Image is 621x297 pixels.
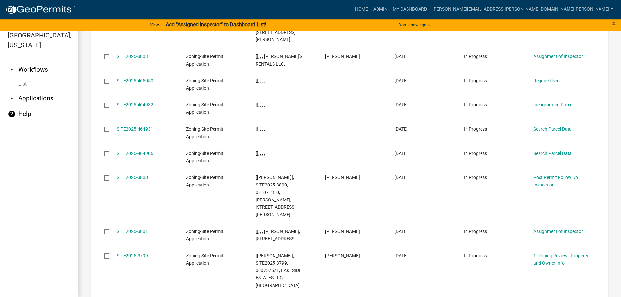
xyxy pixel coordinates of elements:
[256,253,302,288] span: [Wayne Leitheiser], SITE2025-3799, 060757571, LAKESIDE ESTATES LLC, GRANDVIEW LN
[612,20,616,27] button: Close
[533,175,578,187] a: Post Permit Follow Up Inspection
[464,151,487,156] span: In Progress
[394,229,408,234] span: 08/15/2025
[464,253,487,258] span: In Progress
[117,175,148,180] a: SITE2025-3800
[256,229,300,242] span: [], , , DANIEL JACOB, 10888 CO HWY 49
[186,253,223,266] span: Zoning-Site Permit Application
[352,3,371,16] a: Home
[533,253,588,266] a: 1. Zoning Review - Property and Owner Info
[8,95,16,102] i: arrow_drop_down
[256,102,265,107] span: [], , , ,
[430,3,616,16] a: [PERSON_NAME][EMAIL_ADDRESS][PERSON_NAME][DOMAIN_NAME][PERSON_NAME]
[394,78,408,83] span: 08/17/2025
[394,54,408,59] span: 08/18/2025
[256,151,265,156] span: [], , , ,
[256,78,265,83] span: [], , , ,
[117,229,148,234] a: SITE2025-3801
[533,78,559,83] a: Require User
[186,78,223,91] span: Zoning-Site Permit Application
[394,253,408,258] span: 08/15/2025
[394,151,408,156] span: 08/17/2025
[533,229,583,234] a: Assignment of Inspector
[117,126,153,132] a: SITE2025-464931
[186,54,223,67] span: Zoning-Site Permit Application
[533,151,572,156] a: Search Parcel Data
[325,54,360,59] span: Thad Thorsness
[117,78,153,83] a: SITE2025-465050
[533,126,572,132] a: Search Parcel Data
[166,22,266,28] strong: Add "Assigned Inspector" to Dashboard List!
[533,54,583,59] a: Assignment of Inspector
[325,175,360,180] span: Lee A Frohman
[325,229,360,234] span: Daniel Jacob
[117,102,153,107] a: SITE2025-464932
[390,3,430,16] a: My Dashboard
[186,151,223,163] span: Zoning-Site Permit Application
[186,229,223,242] span: Zoning-Site Permit Application
[325,253,360,258] span: Brandon Huseby
[464,229,487,234] span: In Progress
[186,175,223,187] span: Zoning-Site Permit Application
[396,20,432,30] button: Don't show again
[117,151,153,156] a: SITE2025-464906
[464,175,487,180] span: In Progress
[533,102,573,107] a: Incorporated Parcel
[464,54,487,59] span: In Progress
[371,3,390,16] a: Admin
[256,126,265,132] span: [], , , ,
[464,126,487,132] span: In Progress
[147,20,162,30] a: View
[117,54,148,59] a: SITE2025-3803
[256,54,302,67] span: [], , , PAULA'S RENTALS LLC,
[117,253,148,258] a: SITE2025-3799
[464,102,487,107] span: In Progress
[394,126,408,132] span: 08/17/2025
[394,175,408,180] span: 08/15/2025
[256,175,296,217] span: [Wayne Leitheiser], SITE2025-3800, 081071310, LEE FROHMAN, 27245 N LITTLE FLOYD LAKE DR
[394,102,408,107] span: 08/17/2025
[612,19,616,28] span: ×
[464,78,487,83] span: In Progress
[8,110,16,118] i: help
[186,102,223,115] span: Zoning-Site Permit Application
[186,126,223,139] span: Zoning-Site Permit Application
[8,66,16,74] i: arrow_drop_up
